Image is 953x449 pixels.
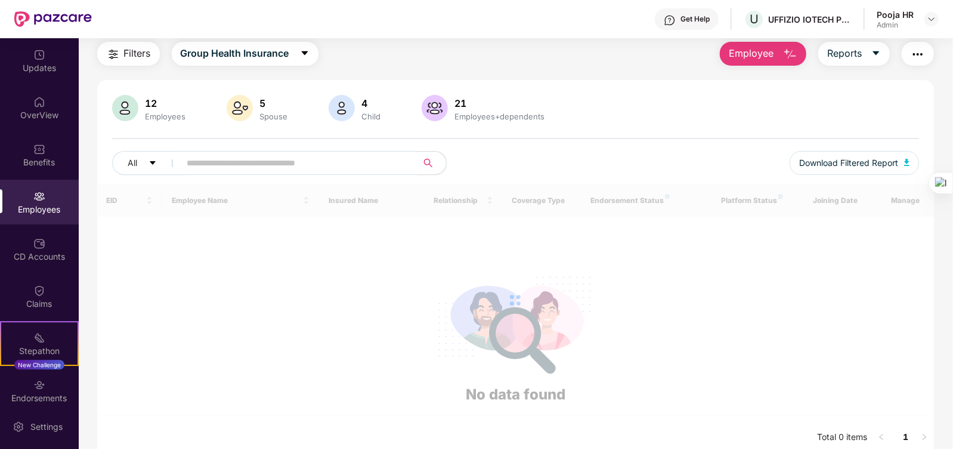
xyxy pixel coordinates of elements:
[33,49,45,61] img: svg+xml;base64,PHN2ZyBpZD0iVXBkYXRlZCIgeG1sbnM9Imh0dHA6Ly93d3cudzMub3JnLzIwMDAvc3ZnIiB3aWR0aD0iMj...
[896,428,915,447] li: 1
[827,46,862,61] span: Reports
[872,428,891,447] li: Previous Page
[927,14,936,24] img: svg+xml;base64,PHN2ZyBpZD0iRHJvcGRvd24tMzJ4MzIiIHhtbG5zPSJodHRwOi8vd3d3LnczLm9yZy8yMDAwL3N2ZyIgd2...
[720,42,806,66] button: Employee
[768,14,852,25] div: UFFIZIO IOTECH PRIVATE LIMITED
[422,95,448,121] img: svg+xml;base64,PHN2ZyB4bWxucz0iaHR0cDovL3d3dy53My5vcmcvMjAwMC9zdmciIHhtbG5zOnhsaW5rPSJodHRwOi8vd3...
[14,360,64,370] div: New Challenge
[258,97,290,109] div: 5
[13,421,24,433] img: svg+xml;base64,PHN2ZyBpZD0iU2V0dGluZy0yMHgyMCIgeG1sbnM9Imh0dHA6Ly93d3cudzMub3JnLzIwMDAvc3ZnIiB3aW...
[453,112,547,121] div: Employees+dependents
[664,14,676,26] img: svg+xml;base64,PHN2ZyBpZD0iSGVscC0zMngzMiIgeG1sbnM9Imh0dHA6Ly93d3cudzMub3JnLzIwMDAvc3ZnIiB3aWR0aD...
[911,47,925,61] img: svg+xml;base64,PHN2ZyB4bWxucz0iaHR0cDovL3d3dy53My5vcmcvMjAwMC9zdmciIHdpZHRoPSIyNCIgaGVpZ2h0PSIyNC...
[33,238,45,250] img: svg+xml;base64,PHN2ZyBpZD0iQ0RfQWNjb3VudHMiIGRhdGEtbmFtZT0iQ0QgQWNjb3VudHMiIHhtbG5zPSJodHRwOi8vd3...
[904,159,910,166] img: svg+xml;base64,PHN2ZyB4bWxucz0iaHR0cDovL3d3dy53My5vcmcvMjAwMC9zdmciIHhtbG5zOnhsaW5rPSJodHRwOi8vd3...
[817,428,867,447] li: Total 0 items
[417,151,447,175] button: search
[112,95,138,121] img: svg+xml;base64,PHN2ZyB4bWxucz0iaHR0cDovL3d3dy53My5vcmcvMjAwMC9zdmciIHhtbG5zOnhsaW5rPSJodHRwOi8vd3...
[915,428,934,447] li: Next Page
[33,190,45,202] img: svg+xml;base64,PHN2ZyBpZD0iRW1wbG95ZWVzIiB4bWxucz0iaHR0cDovL3d3dy53My5vcmcvMjAwMC9zdmciIHdpZHRoPS...
[871,48,881,59] span: caret-down
[872,428,891,447] button: left
[172,42,318,66] button: Group Health Insurancecaret-down
[783,47,797,61] img: svg+xml;base64,PHN2ZyB4bWxucz0iaHR0cDovL3d3dy53My5vcmcvMjAwMC9zdmciIHhtbG5zOnhsaW5rPSJodHRwOi8vd3...
[729,46,773,61] span: Employee
[680,14,710,24] div: Get Help
[148,159,157,168] span: caret-down
[33,285,45,297] img: svg+xml;base64,PHN2ZyBpZD0iQ2xhaW0iIHhtbG5zPSJodHRwOi8vd3d3LnczLm9yZy8yMDAwL3N2ZyIgd2lkdGg9IjIwIi...
[300,48,310,59] span: caret-down
[181,46,289,61] span: Group Health Insurance
[329,95,355,121] img: svg+xml;base64,PHN2ZyB4bWxucz0iaHR0cDovL3d3dy53My5vcmcvMjAwMC9zdmciIHhtbG5zOnhsaW5rPSJodHRwOi8vd3...
[896,428,915,446] a: 1
[112,151,185,175] button: Allcaret-down
[878,433,885,441] span: left
[27,421,66,433] div: Settings
[106,47,120,61] img: svg+xml;base64,PHN2ZyB4bWxucz0iaHR0cDovL3d3dy53My5vcmcvMjAwMC9zdmciIHdpZHRoPSIyNCIgaGVpZ2h0PSIyNC...
[360,97,383,109] div: 4
[227,95,253,121] img: svg+xml;base64,PHN2ZyB4bWxucz0iaHR0cDovL3d3dy53My5vcmcvMjAwMC9zdmciIHhtbG5zOnhsaW5rPSJodHRwOi8vd3...
[877,20,914,30] div: Admin
[417,158,440,168] span: search
[818,42,890,66] button: Reportscaret-down
[33,96,45,108] img: svg+xml;base64,PHN2ZyBpZD0iSG9tZSIgeG1sbnM9Imh0dHA6Ly93d3cudzMub3JnLzIwMDAvc3ZnIiB3aWR0aD0iMjAiIG...
[258,112,290,121] div: Spouse
[124,46,151,61] span: Filters
[1,345,78,357] div: Stepathon
[453,97,547,109] div: 21
[97,42,160,66] button: Filters
[799,156,898,170] span: Download Filtered Report
[915,428,934,447] button: right
[877,9,914,20] div: Pooja HR
[750,12,759,26] span: U
[33,143,45,155] img: svg+xml;base64,PHN2ZyBpZD0iQmVuZWZpdHMiIHhtbG5zPSJodHRwOi8vd3d3LnczLm9yZy8yMDAwL3N2ZyIgd2lkdGg9Ij...
[790,151,920,175] button: Download Filtered Report
[143,97,188,109] div: 12
[921,433,928,441] span: right
[143,112,188,121] div: Employees
[33,379,45,391] img: svg+xml;base64,PHN2ZyBpZD0iRW5kb3JzZW1lbnRzIiB4bWxucz0iaHR0cDovL3d3dy53My5vcmcvMjAwMC9zdmciIHdpZH...
[33,332,45,344] img: svg+xml;base64,PHN2ZyB4bWxucz0iaHR0cDovL3d3dy53My5vcmcvMjAwMC9zdmciIHdpZHRoPSIyMSIgaGVpZ2h0PSIyMC...
[360,112,383,121] div: Child
[14,11,92,27] img: New Pazcare Logo
[128,156,138,170] span: All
